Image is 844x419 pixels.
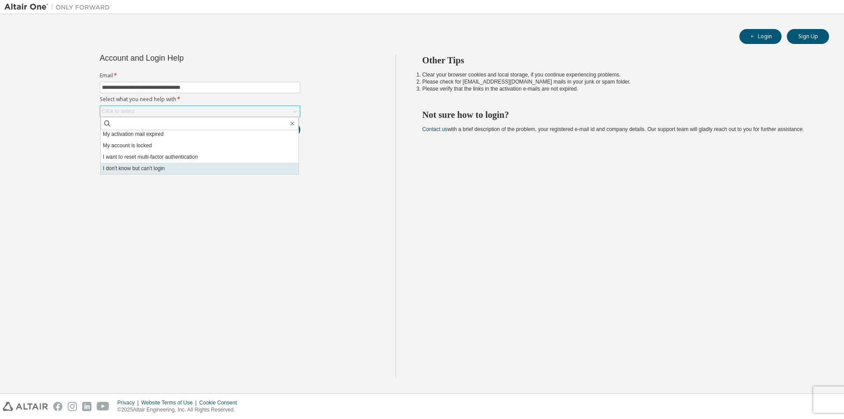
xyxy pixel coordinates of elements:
[199,399,242,406] div: Cookie Consent
[422,126,447,132] a: Contact us
[141,399,199,406] div: Website Terms of Use
[422,109,814,120] h2: Not sure how to login?
[4,3,114,11] img: Altair One
[422,55,814,66] h2: Other Tips
[101,128,298,140] li: My activation mail expired
[422,126,804,132] span: with a brief description of the problem, your registered e-mail id and company details. Our suppo...
[102,108,135,115] div: Click to select
[117,399,141,406] div: Privacy
[3,402,48,411] img: altair_logo.svg
[100,72,300,79] label: Email
[422,85,814,92] li: Please verify that the links in the activation e-mails are not expired.
[100,106,300,117] div: Click to select
[422,71,814,78] li: Clear your browser cookies and local storage, if you continue experiencing problems.
[53,402,62,411] img: facebook.svg
[100,96,300,103] label: Select what you need help with
[739,29,782,44] button: Login
[82,402,91,411] img: linkedin.svg
[68,402,77,411] img: instagram.svg
[97,402,109,411] img: youtube.svg
[100,55,260,62] div: Account and Login Help
[787,29,829,44] button: Sign Up
[422,78,814,85] li: Please check for [EMAIL_ADDRESS][DOMAIN_NAME] mails in your junk or spam folder.
[117,406,242,414] p: © 2025 Altair Engineering, Inc. All Rights Reserved.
